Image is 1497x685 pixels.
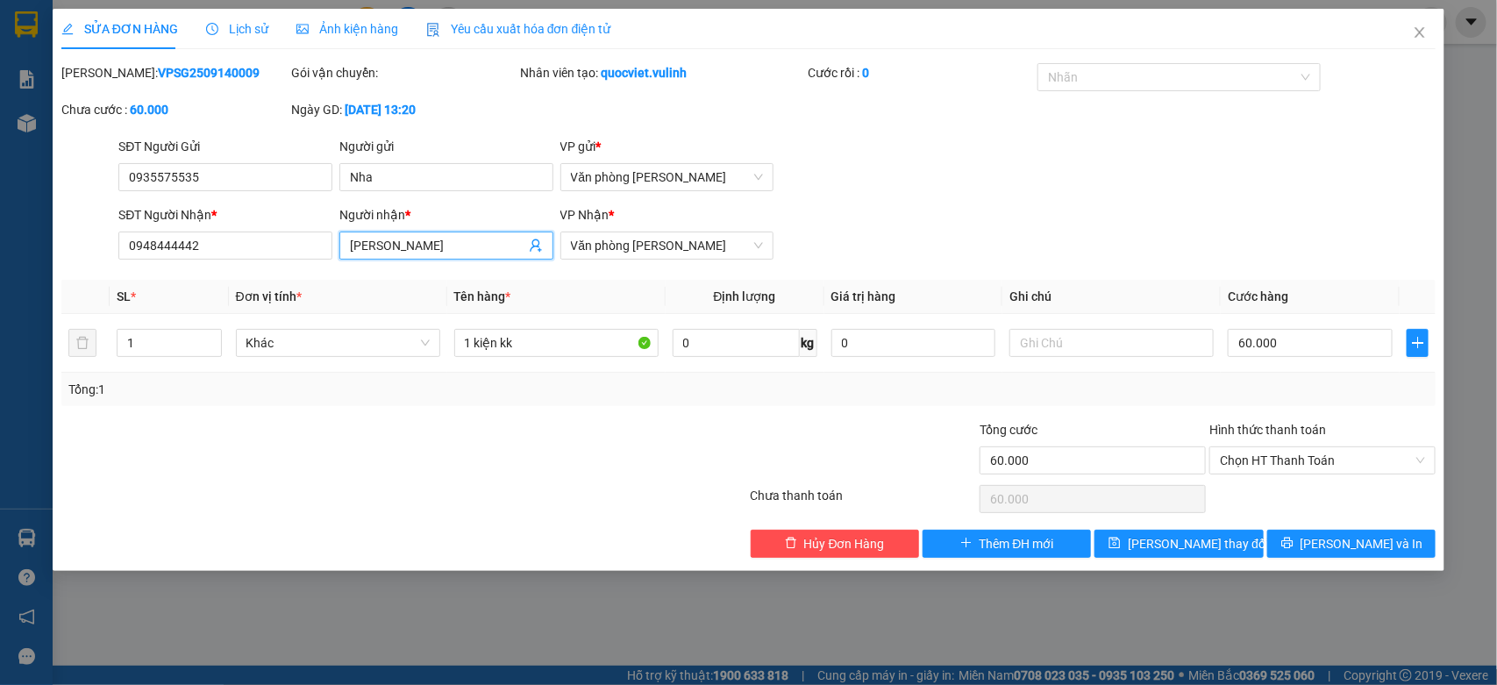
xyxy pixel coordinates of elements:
[1128,534,1268,553] span: [PERSON_NAME] thay đổi
[9,53,46,104] img: logo
[831,289,896,303] span: Giá trị hàng
[1301,534,1423,553] span: [PERSON_NAME] và In
[118,137,332,156] div: SĐT Người Gửi
[862,66,869,80] b: 0
[560,208,609,222] span: VP Nhận
[158,66,260,80] b: VPSG2509140009
[48,31,165,110] span: E11, Đường số 8, Khu dân cư Nông [GEOGRAPHIC_DATA], Kv.[GEOGRAPHIC_DATA], [GEOGRAPHIC_DATA]
[68,380,579,399] div: Tổng: 1
[206,22,268,36] span: Lịch sử
[291,63,517,82] div: Gói vận chuyển:
[521,63,804,82] div: Nhân viên tạo:
[291,100,517,119] div: Ngày GD:
[1228,289,1288,303] span: Cước hàng
[960,537,973,551] span: plus
[1108,537,1121,551] span: save
[236,289,302,303] span: Đơn vị tính
[785,537,797,551] span: delete
[529,239,543,253] span: user-add
[61,23,74,35] span: edit
[130,103,168,117] b: 60.000
[602,66,688,80] b: quocviet.vulinh
[571,232,764,259] span: Văn phòng Vũ Linh
[923,530,1091,558] button: plusThêm ĐH mới
[48,112,100,125] span: 1900 8181
[571,164,764,190] span: Văn phòng Cao Thắng
[808,63,1034,82] div: Cước rồi :
[454,289,511,303] span: Tên hàng
[1407,329,1429,357] button: plus
[749,486,979,517] div: Chưa thanh toán
[426,23,440,37] img: icon
[1009,329,1214,357] input: Ghi Chú
[751,530,919,558] button: deleteHủy Đơn Hàng
[206,23,218,35] span: clock-circle
[980,423,1037,437] span: Tổng cước
[1002,280,1221,314] th: Ghi chú
[1209,423,1326,437] label: Hình thức thanh toán
[296,22,398,36] span: Ảnh kiện hàng
[1267,530,1436,558] button: printer[PERSON_NAME] và In
[296,23,309,35] span: picture
[339,205,553,225] div: Người nhận
[1395,9,1444,58] button: Close
[454,329,659,357] input: VD: Bàn, Ghế
[345,103,416,117] b: [DATE] 13:20
[800,329,817,357] span: kg
[339,137,553,156] div: Người gửi
[68,329,96,357] button: delete
[426,22,611,36] span: Yêu cầu xuất hóa đơn điện tử
[1094,530,1263,558] button: save[PERSON_NAME] thay đổi
[246,330,430,356] span: Khác
[560,137,774,156] div: VP gửi
[61,22,178,36] span: SỬA ĐƠN HÀNG
[48,11,154,28] span: [PERSON_NAME]
[804,534,885,553] span: Hủy Đơn Hàng
[118,205,332,225] div: SĐT Người Nhận
[61,100,288,119] div: Chưa cước :
[171,66,349,90] span: GỬI KHÁCH HÀNG
[61,63,288,82] div: [PERSON_NAME]:
[1408,336,1428,350] span: plus
[1220,447,1425,474] span: Chọn HT Thanh Toán
[714,289,776,303] span: Định lượng
[1413,25,1427,39] span: close
[117,289,131,303] span: SL
[1281,537,1294,551] span: printer
[980,534,1054,553] span: Thêm ĐH mới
